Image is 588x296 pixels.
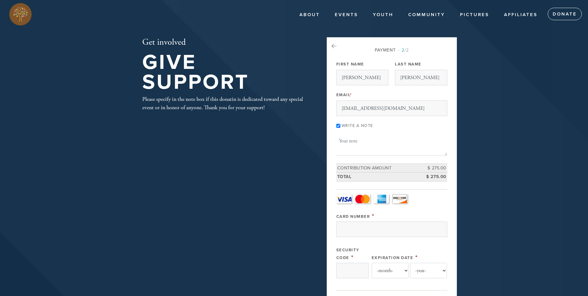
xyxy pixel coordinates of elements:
[142,52,307,92] h1: Give Support
[336,164,419,173] td: Contribution Amount
[336,194,352,204] a: Visa
[392,194,408,204] a: Discover
[419,164,447,173] td: $ 275.00
[336,61,364,67] label: First Name
[142,95,307,112] div: Please specify in the note box if this donatin is dedicated toward any special event or in honor ...
[142,37,307,48] h2: Get involved
[336,173,419,182] td: Total
[351,254,354,261] span: This field is required.
[410,263,447,278] select: Expiration Date year
[415,254,418,261] span: This field is required.
[342,123,373,128] label: Write a note
[548,8,582,20] a: Donate
[350,92,352,97] span: This field is required.
[372,263,409,278] select: Expiration Date month
[336,248,359,260] label: Security Code
[336,47,447,53] div: Payment
[455,9,494,21] a: PICTURES
[355,194,370,204] a: MasterCard
[330,9,363,21] a: Events
[374,194,389,204] a: Amex
[372,255,413,260] label: Expiration Date
[419,173,447,182] td: $ 275.00
[395,61,422,67] label: Last Name
[372,213,374,219] span: This field is required.
[295,9,325,21] a: About
[368,9,398,21] a: Youth
[336,92,352,98] label: Email
[9,3,32,25] img: Full%20Color%20Icon.png
[398,47,409,53] span: /2
[499,9,542,21] a: Affiliates
[336,214,370,219] label: Card Number
[402,47,405,53] span: 2
[404,9,450,21] a: Community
